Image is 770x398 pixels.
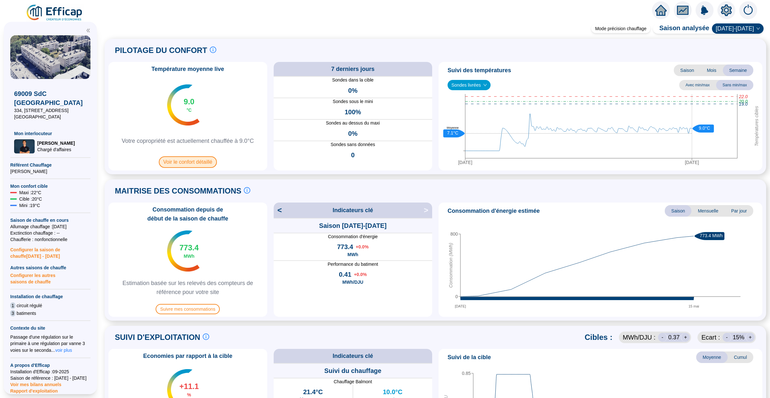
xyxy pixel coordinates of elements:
[10,230,90,236] span: Exctinction chauffage : --
[448,66,511,75] span: Suivi des températures
[115,186,241,196] span: MAITRISE DES CONSOMMATIONS
[10,334,90,354] div: Passage d'une régulation sur le primaire à une régulation par vanne 3 voies sur le seconda...
[179,243,199,253] span: 773.4
[148,65,228,74] span: Température moyenne live
[10,162,90,168] span: Référent Chauffage
[274,261,432,267] span: Performance du batiment
[347,251,358,258] span: MWh
[274,205,282,215] span: <
[354,271,367,278] span: + 0.0 %
[10,362,90,368] span: A propos d'Efficap
[339,270,351,279] span: 0.41
[10,243,90,259] span: Configurer la saison de chauffe [DATE] - [DATE]
[19,202,40,209] span: Mini : 19 °C
[337,242,353,251] span: 773.4
[55,347,72,354] button: voir plus
[303,387,323,396] span: 21.4°C
[716,24,760,33] span: 2024-2025
[274,77,432,83] span: Sondes dans la cible
[324,366,381,375] span: Suivi du chauffage
[450,231,458,237] tspan: 800
[739,101,748,107] tspan: 19.0
[10,236,90,243] span: Chaufferie : non fonctionnelle
[86,28,90,33] span: double-left
[356,244,369,250] span: + 0.0 %
[14,130,87,137] span: Mon interlocuteur
[699,125,710,131] text: 9.0°C
[274,98,432,105] span: Sondes sous le mini
[658,333,667,342] div: -
[348,86,357,95] span: 0%
[447,126,458,129] text: Moyenne
[700,233,723,238] text: 773.4 MWh
[184,253,194,259] span: MWh
[274,141,432,148] span: Sondes sans données
[10,183,90,189] span: Mon confort cible
[723,65,753,76] span: Semaine
[55,347,72,353] span: voir plus
[665,205,691,217] span: Saison
[19,189,41,196] span: Maxi : 22 °C
[655,4,667,16] span: home
[156,304,220,314] span: Suivre mes consommations
[623,333,655,342] span: MWh /DJU :
[333,351,373,360] span: Indicateurs clé
[725,205,753,217] span: Par jour
[685,160,699,165] tspan: [DATE]
[668,333,680,342] span: 0.37
[448,353,491,362] span: Suivi de la cible
[348,129,357,138] span: 0%
[716,80,753,90] span: Sans min/max
[756,27,760,30] span: down
[739,1,757,19] img: alerts
[331,65,374,74] span: 7 derniers jours
[345,108,361,117] span: 100%
[448,243,453,288] tspan: Consommation (MWh)
[458,160,472,165] tspan: [DATE]
[167,84,200,125] img: indicateur températures
[187,392,191,398] span: %
[342,279,363,285] span: MWh/DJU
[159,156,217,168] span: Voir le confort détaillé
[14,89,87,107] span: 69009 SdC [GEOGRAPHIC_DATA]
[17,302,42,309] span: circuit régulé
[483,83,487,87] span: down
[10,293,90,300] span: Installation de chauffage
[274,378,432,385] span: Chauffage Balmont
[10,217,90,223] span: Saison de chauffe en cours
[696,351,728,363] span: Moyenne
[10,223,90,230] span: Allumage chauffage : [DATE]
[674,65,700,76] span: Saison
[754,106,759,146] tspan: Températures cibles
[184,97,194,107] span: 9.0
[10,378,61,387] span: Voir mes bilans annuels
[424,205,432,215] span: >
[591,24,650,33] div: Mode précision chauffage
[701,333,720,342] span: Ecart :
[115,332,200,342] span: SUIVI D'EXPLOITATION
[274,233,432,240] span: Consommation d'énergie
[677,4,689,16] span: fund
[244,187,250,194] span: info-circle
[139,351,236,360] span: Economies par rapport à la cible
[10,388,90,394] span: Rapport d'exploitation
[26,4,84,22] img: efficap energie logo
[10,375,90,381] span: Saison de référence : [DATE] - [DATE]
[319,221,387,230] span: Saison [DATE]-[DATE]
[210,47,216,53] span: info-circle
[585,332,612,342] span: Cibles :
[691,205,725,217] span: Mensuelle
[653,23,709,34] span: Saison analysée
[383,387,402,396] span: 10.0°C
[721,4,732,16] span: setting
[447,131,458,136] text: 7.1°C
[274,120,432,126] span: Sondes au dessus du maxi
[37,140,75,146] span: [PERSON_NAME]
[17,310,36,316] span: batiments
[10,264,90,271] span: Autres saisons de chauffe
[37,146,75,153] span: Chargé d'affaires
[733,333,744,342] span: 15 %
[186,107,192,113] span: °C
[14,139,35,153] img: Chargé d'affaires
[696,1,714,19] img: alerts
